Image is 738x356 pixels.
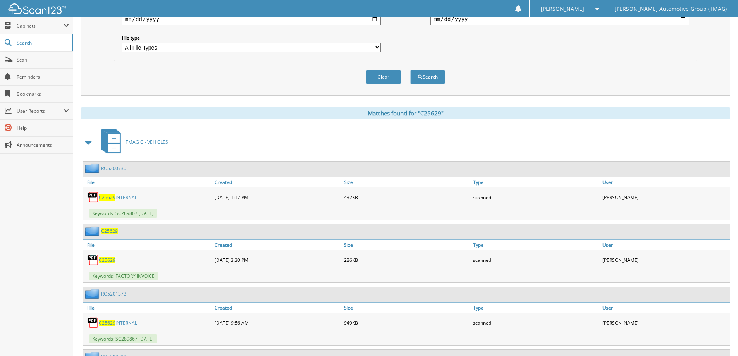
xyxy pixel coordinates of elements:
[89,334,157,343] span: Keywords: SC289867 [DATE]
[430,13,689,25] input: end
[471,189,600,205] div: scanned
[101,228,118,234] a: C25629
[471,252,600,268] div: scanned
[85,163,101,173] img: folder2.png
[213,189,342,205] div: [DATE] 1:17 PM
[471,240,600,250] a: Type
[87,191,99,203] img: PDF.png
[87,254,99,266] img: PDF.png
[99,320,137,326] a: C25629INTERNAL
[122,34,381,41] label: File type
[83,303,213,313] a: File
[99,194,115,201] span: C25629
[85,226,101,236] img: folder2.png
[213,303,342,313] a: Created
[17,142,69,148] span: Announcements
[17,22,64,29] span: Cabinets
[101,165,126,172] a: RO5200730
[471,315,600,330] div: scanned
[99,257,115,263] a: C25629
[410,70,445,84] button: Search
[600,177,730,187] a: User
[17,57,69,63] span: Scan
[8,3,66,14] img: scan123-logo-white.svg
[99,194,137,201] a: C25629INTERNAL
[342,189,471,205] div: 432KB
[96,127,168,157] a: TMAG C - VEHICLES
[213,177,342,187] a: Created
[101,291,126,297] a: RO5201373
[600,240,730,250] a: User
[87,317,99,328] img: PDF.png
[213,252,342,268] div: [DATE] 3:30 PM
[342,252,471,268] div: 286KB
[99,320,115,326] span: C25629
[122,13,381,25] input: start
[366,70,401,84] button: Clear
[89,272,158,280] span: Keywords: FACTORY INVOICE
[541,7,584,11] span: [PERSON_NAME]
[81,107,730,119] div: Matches found for "C25629"
[17,40,68,46] span: Search
[126,139,168,145] span: TMAG C - VEHICLES
[17,74,69,80] span: Reminders
[342,315,471,330] div: 949KB
[17,108,64,114] span: User Reports
[471,303,600,313] a: Type
[342,303,471,313] a: Size
[600,252,730,268] div: [PERSON_NAME]
[600,189,730,205] div: [PERSON_NAME]
[614,7,727,11] span: [PERSON_NAME] Automotive Group (TMAG)
[89,209,157,218] span: Keywords: SC289867 [DATE]
[83,240,213,250] a: File
[17,125,69,131] span: Help
[85,289,101,299] img: folder2.png
[213,240,342,250] a: Created
[342,177,471,187] a: Size
[17,91,69,97] span: Bookmarks
[83,177,213,187] a: File
[342,240,471,250] a: Size
[600,303,730,313] a: User
[471,177,600,187] a: Type
[699,319,738,356] iframe: Chat Widget
[600,315,730,330] div: [PERSON_NAME]
[213,315,342,330] div: [DATE] 9:56 AM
